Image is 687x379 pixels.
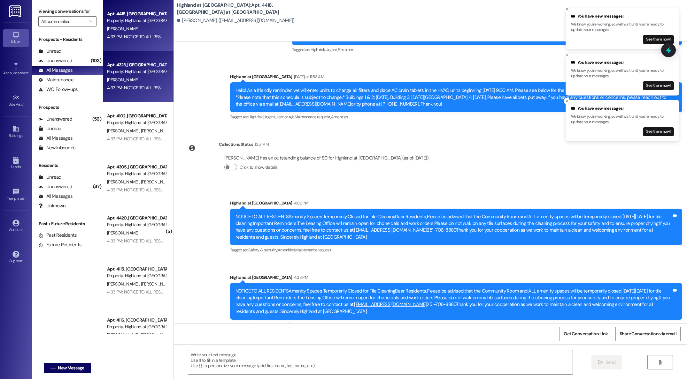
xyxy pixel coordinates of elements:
[107,77,139,83] span: [PERSON_NAME]
[32,36,103,43] div: Prospects + Residents
[3,92,29,109] a: Site Visit •
[107,179,141,185] span: [PERSON_NAME]
[107,68,166,75] div: Property: Highland at [GEOGRAPHIC_DATA]
[263,114,275,120] span: Urgent ,
[571,22,674,33] p: We know you're working, so we'll wait until you're ready to update your messages.
[107,272,166,279] div: Property: Highland at [GEOGRAPHIC_DATA]
[248,322,277,327] span: Safety & security ,
[107,281,141,287] span: [PERSON_NAME]
[107,119,166,126] div: Property: Highland at [GEOGRAPHIC_DATA]
[571,13,674,19] div: You have new messages!
[28,70,29,74] span: •
[107,317,166,323] div: Apt. 4116, [GEOGRAPHIC_DATA] at [GEOGRAPHIC_DATA]
[107,11,166,17] div: Apt. 4418, [GEOGRAPHIC_DATA] at [GEOGRAPHIC_DATA]
[571,59,674,66] div: You have new messages!
[38,6,96,16] label: Viewing conversations for
[354,227,427,233] a: [EMAIL_ADDRESS][DOMAIN_NAME]
[643,81,674,90] button: See them now!
[3,218,29,235] a: Account
[643,35,674,44] button: See them now!
[560,327,612,341] button: Get Conversation Link
[58,365,84,371] span: New Message
[230,274,682,283] div: Highland at [GEOGRAPHIC_DATA]
[3,249,29,266] a: Support
[224,155,429,161] div: [PERSON_NAME] has an outstanding balance of $0 for Highland at [GEOGRAPHIC_DATA] (as of [DATE])
[571,105,674,112] div: You have new messages!
[107,323,166,330] div: Property: Highland at [GEOGRAPHIC_DATA]
[41,16,86,26] input: All communities
[292,45,682,54] div: Tagged as:
[177,17,295,24] div: [PERSON_NAME]. ([EMAIL_ADDRESS][DOMAIN_NAME])
[338,47,355,52] span: Fire alarm
[38,183,72,190] div: Unanswered
[107,62,166,68] div: Apt. 4323, [GEOGRAPHIC_DATA] at [GEOGRAPHIC_DATA]
[38,86,78,93] div: WO Follow-ups
[3,155,29,172] a: Leads
[91,114,103,124] div: (56)
[248,114,263,120] span: High risk ,
[564,52,570,58] button: Close toast
[292,200,308,206] div: 4:06 PM
[571,114,674,125] p: We know you're working, so we'll wait until you're ready to update your messages.
[248,247,277,253] span: Safety & security ,
[141,179,173,185] span: [PERSON_NAME]
[107,164,166,170] div: Apt. 4305, [GEOGRAPHIC_DATA] at [GEOGRAPHIC_DATA]
[278,247,296,253] span: Amenities ,
[141,128,173,134] span: [PERSON_NAME]
[107,230,139,236] span: [PERSON_NAME]
[25,195,26,200] span: •
[50,366,55,371] i: 
[38,193,73,200] div: All Messages
[230,73,682,82] div: Highland at [GEOGRAPHIC_DATA]
[107,113,166,119] div: Apt. 4102, [GEOGRAPHIC_DATA] at [GEOGRAPHIC_DATA]
[230,245,682,255] div: Tagged as:
[564,6,570,12] button: Close toast
[32,162,103,169] div: Residents
[253,141,269,148] div: 12:51 AM
[571,68,674,79] p: We know you're working, so we'll wait until you're ready to update your messages.
[89,19,93,24] i: 
[107,332,141,338] span: [PERSON_NAME]
[354,301,427,308] a: [EMAIL_ADDRESS][DOMAIN_NAME]
[240,164,277,171] label: Click to show details
[235,213,672,241] div: NOTICE TO ALL RESIDENTSAmenity Spaces Temporarily Closed for Tile CleaningDear Residents,Please b...
[107,266,166,272] div: Apt. 4115, [GEOGRAPHIC_DATA] at [GEOGRAPHIC_DATA]
[3,123,29,141] a: Buildings
[38,67,73,74] div: All Messages
[32,220,103,227] div: Past + Future Residents
[107,17,166,24] div: Property: Highland at [GEOGRAPHIC_DATA]
[598,360,603,365] i: 
[9,5,22,17] img: ResiDesk Logo
[38,116,72,123] div: Unanswered
[3,29,29,47] a: Inbox
[564,98,570,104] button: Close toast
[295,322,331,327] span: Maintenance request
[606,359,615,366] span: Send
[219,141,253,148] div: Collections Status
[311,47,326,52] span: High risk ,
[275,114,294,120] span: Heat or a/c ,
[235,288,672,315] div: NOTICE TO ALL RESIDENTSAmenity Spaces Temporarily Closed for Tile CleaningDear Residents,Please b...
[23,101,24,106] span: •
[107,215,166,221] div: Apt. 4420, [GEOGRAPHIC_DATA] at [GEOGRAPHIC_DATA]
[38,203,66,209] div: Unknown
[107,128,141,134] span: [PERSON_NAME]
[235,87,672,108] div: Hello! As a friendly reminder, we will enter units to change air filters and place AC drain table...
[331,114,348,120] span: Amenities
[38,125,61,132] div: Unread
[292,274,308,281] div: 4:33 PM
[620,331,676,337] span: Share Conversation via email
[3,186,29,204] a: Templates •
[177,2,305,16] b: Highland at [GEOGRAPHIC_DATA]: Apt. 4418, [GEOGRAPHIC_DATA] at [GEOGRAPHIC_DATA]
[38,232,77,239] div: Past Residents
[278,101,351,107] a: [EMAIL_ADDRESS][DOMAIN_NAME]
[107,170,166,177] div: Property: Highland at [GEOGRAPHIC_DATA]
[326,47,338,52] span: Urgent ,
[564,331,608,337] span: Get Conversation Link
[292,73,324,80] div: [DATE] at 11:53 AM
[32,104,103,111] div: Prospects
[107,26,139,32] span: [PERSON_NAME]
[230,320,682,329] div: Tagged as:
[295,247,331,253] span: Maintenance request
[230,200,682,209] div: Highland at [GEOGRAPHIC_DATA]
